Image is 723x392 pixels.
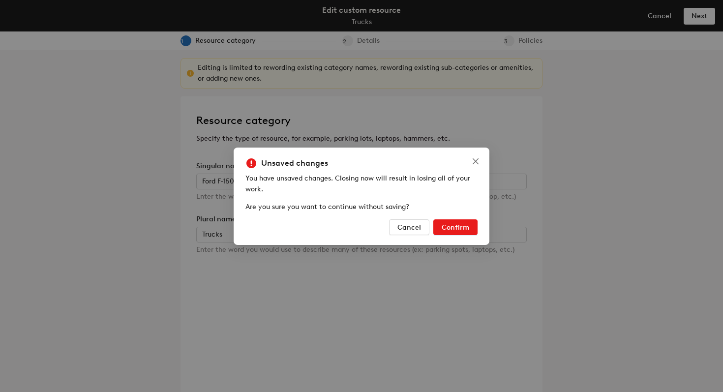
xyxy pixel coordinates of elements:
span: Cancel [397,223,421,231]
h5: Unsaved changes [261,157,328,169]
span: Confirm [442,223,469,231]
div: Are you sure you want to continue without saving? [245,202,478,212]
button: Confirm [433,219,478,235]
button: Cancel [389,219,429,235]
div: You have unsaved changes. Closing now will result in losing all of your work. [245,173,478,195]
span: Close [468,157,483,165]
span: close [472,157,480,165]
button: Close [468,153,483,169]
